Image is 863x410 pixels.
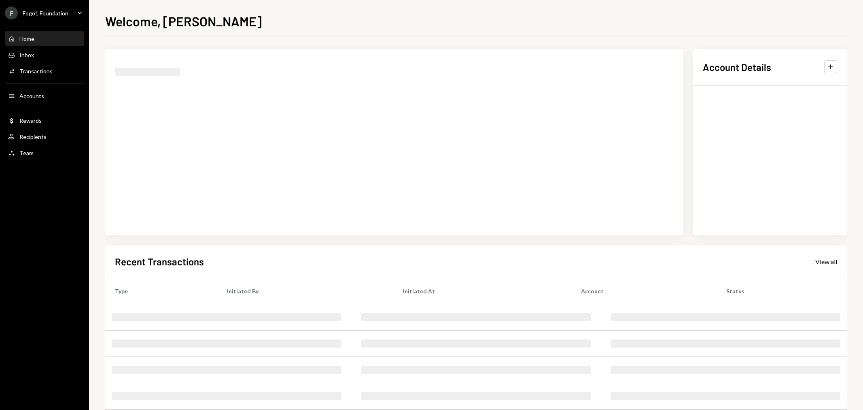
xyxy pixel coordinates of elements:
h2: Recent Transactions [115,255,204,268]
th: Initiated By [217,278,394,304]
th: Account [571,278,717,304]
div: F [5,6,18,19]
a: Transactions [5,64,84,78]
h2: Account Details [703,60,771,74]
a: Team [5,145,84,160]
div: Fogo1 Foundation [23,10,68,17]
a: Accounts [5,88,84,103]
div: Inbox [19,51,34,58]
h1: Welcome, [PERSON_NAME] [105,13,262,29]
th: Status [717,278,847,304]
div: Team [19,149,34,156]
a: Rewards [5,113,84,128]
th: Type [105,278,217,304]
th: Initiated At [393,278,571,304]
a: Recipients [5,129,84,144]
div: Rewards [19,117,42,124]
a: Home [5,31,84,46]
div: Home [19,35,34,42]
div: Transactions [19,68,53,75]
a: View all [815,257,837,266]
div: Recipients [19,133,47,140]
a: Inbox [5,47,84,62]
div: Accounts [19,92,44,99]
